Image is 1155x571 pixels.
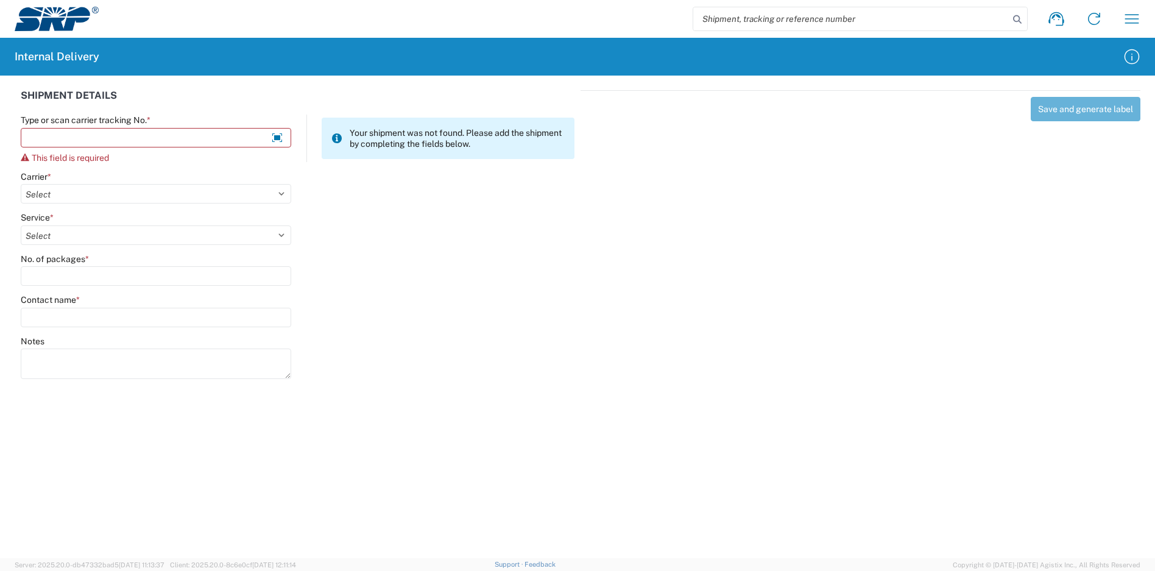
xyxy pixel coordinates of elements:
[21,171,51,182] label: Carrier
[15,49,99,64] h2: Internal Delivery
[953,559,1140,570] span: Copyright © [DATE]-[DATE] Agistix Inc., All Rights Reserved
[170,561,296,569] span: Client: 2025.20.0-8c6e0cf
[252,561,296,569] span: [DATE] 12:11:14
[525,561,556,568] a: Feedback
[21,115,150,126] label: Type or scan carrier tracking No.
[21,254,89,264] label: No. of packages
[693,7,1009,30] input: Shipment, tracking or reference number
[21,212,54,223] label: Service
[350,127,565,149] span: Your shipment was not found. Please add the shipment by completing the fields below.
[495,561,525,568] a: Support
[21,294,80,305] label: Contact name
[15,561,164,569] span: Server: 2025.20.0-db47332bad5
[15,7,99,31] img: srp
[21,336,44,347] label: Notes
[119,561,164,569] span: [DATE] 11:13:37
[21,90,574,115] div: SHIPMENT DETAILS
[32,153,109,163] span: This field is required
